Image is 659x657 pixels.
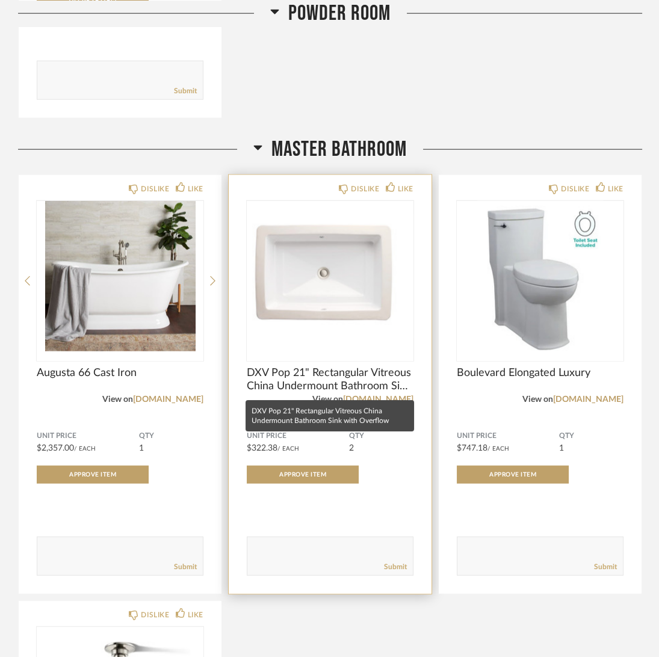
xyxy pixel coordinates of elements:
[279,472,326,478] span: Approve Item
[277,446,299,452] span: / Each
[608,183,623,195] div: LIKE
[561,183,589,195] div: DISLIKE
[37,466,149,484] button: Approve Item
[343,395,413,404] a: [DOMAIN_NAME]
[102,395,133,404] span: View on
[188,183,203,195] div: LIKE
[247,466,359,484] button: Approve Item
[559,444,564,452] span: 1
[457,366,623,380] span: Boulevard Elongated Luxury
[37,444,74,452] span: $2,357.00
[188,609,203,621] div: LIKE
[351,183,379,195] div: DISLIKE
[37,366,203,380] span: Augusta 66 Cast Iron
[141,609,169,621] div: DISLIKE
[522,395,553,404] span: View on
[594,562,617,572] a: Submit
[457,431,559,441] span: Unit Price
[247,201,413,351] img: undefined
[247,444,277,452] span: $322.38
[457,466,569,484] button: Approve Item
[559,431,623,441] span: QTY
[457,201,623,351] div: 0
[139,431,203,441] span: QTY
[553,395,623,404] a: [DOMAIN_NAME]
[271,137,407,162] span: Master Bathroom
[312,395,343,404] span: View on
[247,366,413,393] span: DXV Pop 21" Rectangular Vitreous China Undermount Bathroom Sink with Overflow
[174,562,197,572] a: Submit
[133,395,203,404] a: [DOMAIN_NAME]
[489,472,536,478] span: Approve Item
[384,562,407,572] a: Submit
[457,444,487,452] span: $747.18
[139,444,144,452] span: 1
[174,86,197,96] a: Submit
[247,431,349,441] span: Unit Price
[69,472,116,478] span: Approve Item
[74,446,96,452] span: / Each
[141,183,169,195] div: DISLIKE
[398,183,413,195] div: LIKE
[247,201,413,351] div: 0
[37,201,203,351] img: undefined
[487,446,509,452] span: / Each
[349,444,354,452] span: 2
[37,201,203,351] div: 0
[349,431,413,441] span: QTY
[457,201,623,351] img: undefined
[37,431,139,441] span: Unit Price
